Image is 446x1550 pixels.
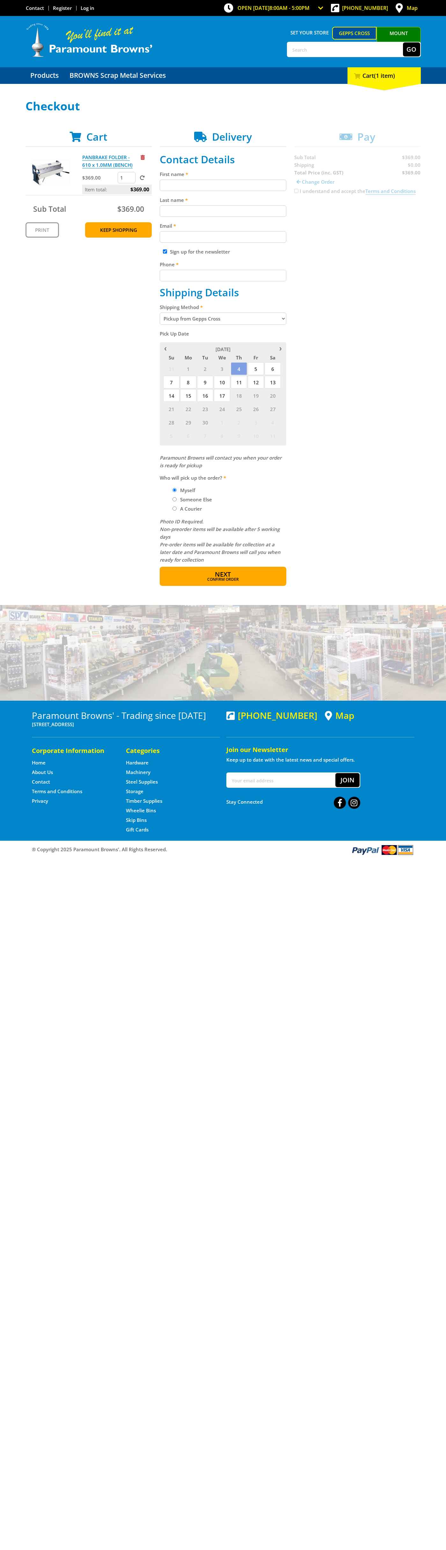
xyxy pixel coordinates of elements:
[214,376,230,388] span: 10
[173,578,273,581] span: Confirm order
[32,720,220,728] p: [STREET_ADDRESS]
[226,794,360,809] div: Stay Connected
[26,222,59,238] a: Print
[248,389,264,402] span: 19
[180,376,196,388] span: 8
[248,362,264,375] span: 5
[197,376,213,388] span: 9
[32,759,46,766] a: Go to the Home page
[178,485,197,496] label: Myself
[172,488,177,492] input: Please select who will pick up the order.
[180,353,196,362] span: Mo
[26,844,421,856] div: ® Copyright 2025 Paramount Browns'. All Rights Reserved.
[180,416,196,429] span: 29
[248,376,264,388] span: 12
[160,153,286,166] h2: Contact Details
[160,518,281,563] em: Photo ID Required. Non-preorder items will be available after 5 working days Pre-order items will...
[172,497,177,501] input: Please select who will pick up the order.
[197,389,213,402] span: 16
[197,429,213,442] span: 7
[117,204,144,214] span: $369.00
[163,353,179,362] span: Su
[160,231,286,243] input: Please enter your email address.
[160,180,286,191] input: Please enter your first name.
[180,389,196,402] span: 15
[265,416,281,429] span: 4
[126,746,207,755] h5: Categories
[215,570,231,579] span: Next
[163,402,179,415] span: 21
[197,402,213,415] span: 23
[82,154,133,168] a: PANBRAKE FOLDER - 610 x 1.0MM (BENCH)
[180,429,196,442] span: 6
[265,353,281,362] span: Sa
[32,710,220,720] h3: Paramount Browns' - Trading since [DATE]
[216,346,230,352] span: [DATE]
[248,429,264,442] span: 10
[265,429,281,442] span: 11
[172,506,177,511] input: Please select who will pick up the order.
[212,130,252,144] span: Delivery
[160,196,286,204] label: Last name
[163,429,179,442] span: 5
[231,362,247,375] span: 4
[248,402,264,415] span: 26
[160,222,286,230] label: Email
[32,153,70,192] img: PANBRAKE FOLDER - 610 x 1.0MM (BENCH)
[287,27,333,38] span: Set your store
[33,204,66,214] span: Sub Total
[214,353,230,362] span: We
[126,817,147,823] a: Go to the Skip Bins page
[197,362,213,375] span: 2
[53,5,72,11] a: Go to the registration page
[126,826,149,833] a: Go to the Gift Cards page
[288,42,403,56] input: Search
[163,362,179,375] span: 31
[160,205,286,217] input: Please enter your last name.
[265,362,281,375] span: 6
[163,389,179,402] span: 14
[26,5,44,11] a: Go to the Contact page
[197,416,213,429] span: 30
[231,389,247,402] span: 18
[231,416,247,429] span: 2
[265,402,281,415] span: 27
[32,798,48,804] a: Go to the Privacy page
[178,503,204,514] label: A Courier
[32,779,50,785] a: Go to the Contact page
[214,416,230,429] span: 1
[180,362,196,375] span: 1
[226,710,317,720] div: [PHONE_NUMBER]
[335,773,360,787] button: Join
[403,42,420,56] button: Go
[180,402,196,415] span: 22
[126,788,143,795] a: Go to the Storage page
[248,416,264,429] span: 3
[170,248,230,255] label: Sign up for the newsletter
[160,330,286,337] label: Pick Up Date
[126,798,162,804] a: Go to the Timber Supplies page
[214,402,230,415] span: 24
[126,807,156,814] a: Go to the Wheelie Bins page
[231,402,247,415] span: 25
[231,376,247,388] span: 11
[86,130,107,144] span: Cart
[126,759,149,766] a: Go to the Hardware page
[226,756,414,764] p: Keep up to date with the latest news and special offers.
[65,67,171,84] a: Go to the BROWNS Scrap Metal Services page
[160,286,286,299] h2: Shipping Details
[126,769,150,776] a: Go to the Machinery page
[248,353,264,362] span: Fr
[81,5,94,11] a: Log in
[214,389,230,402] span: 17
[351,844,414,856] img: PayPal, Mastercard, Visa accepted
[160,313,286,325] select: Please select a shipping method.
[160,270,286,281] input: Please enter your telephone number.
[26,100,421,113] h1: Checkout
[160,474,286,482] label: Who will pick up the order?
[377,27,421,51] a: Mount [PERSON_NAME]
[265,376,281,388] span: 13
[214,362,230,375] span: 3
[197,353,213,362] span: Tu
[32,746,113,755] h5: Corporate Information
